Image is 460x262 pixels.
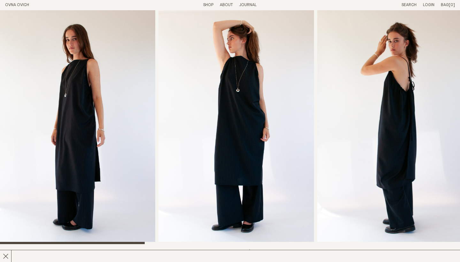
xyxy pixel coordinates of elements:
[5,249,114,258] h2: Apron Dress
[402,3,417,7] a: Search
[158,10,314,244] div: 2 / 8
[203,3,213,7] a: Shop
[423,3,434,7] a: Login
[158,10,314,244] img: Apron Dress
[449,3,455,7] span: [0]
[441,3,449,7] span: Bag
[220,3,233,8] summary: About
[5,3,29,7] a: Home
[248,250,265,254] span: $380.00
[239,3,257,7] a: Journal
